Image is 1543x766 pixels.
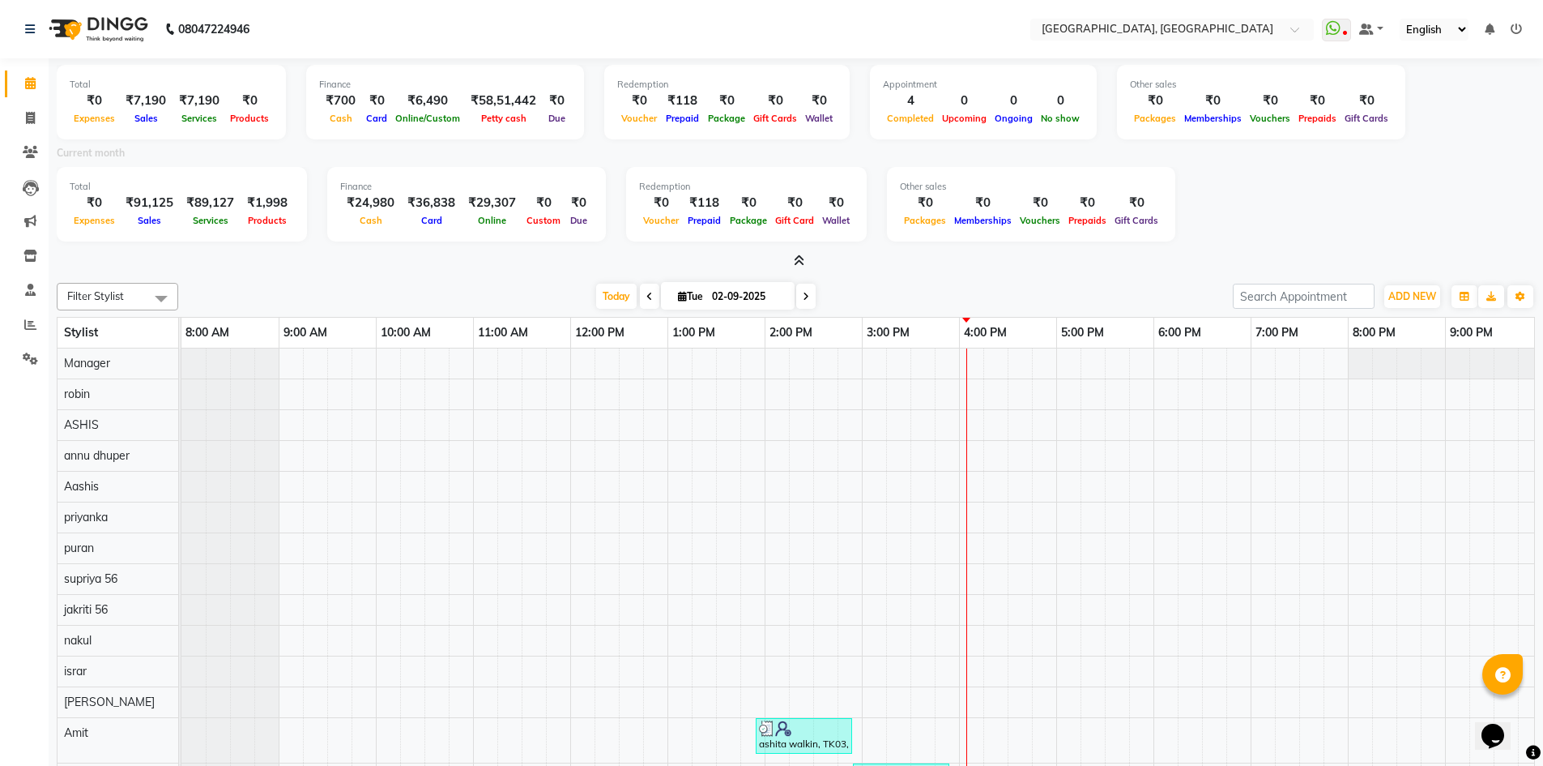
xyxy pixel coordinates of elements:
img: logo [41,6,152,52]
span: ASHIS [64,417,99,432]
div: ₹700 [319,92,362,110]
span: robin [64,387,90,401]
a: 11:00 AM [474,321,532,344]
div: ₹0 [801,92,837,110]
div: ₹91,125 [119,194,180,212]
span: Manager [64,356,110,370]
a: 3:00 PM [863,321,914,344]
div: 4 [883,92,938,110]
span: priyanka [64,510,108,524]
div: Redemption [617,78,837,92]
span: Aashis [64,479,99,494]
div: Redemption [639,180,854,194]
a: 6:00 PM [1154,321,1205,344]
a: 12:00 PM [571,321,629,344]
div: ₹0 [70,194,119,212]
div: ₹0 [639,194,683,212]
input: Search Appointment [1233,284,1375,309]
span: Wallet [818,215,854,226]
div: ₹6,490 [391,92,464,110]
span: ADD NEW [1388,290,1436,302]
span: Card [362,113,391,124]
span: Completed [883,113,938,124]
div: ₹0 [749,92,801,110]
div: ₹7,190 [173,92,226,110]
a: 10:00 AM [377,321,435,344]
div: ₹24,980 [340,194,401,212]
span: Stylist [64,325,98,340]
span: No show [1037,113,1084,124]
a: 9:00 PM [1446,321,1497,344]
span: Expenses [70,215,119,226]
span: Cash [356,215,386,226]
span: Gift Cards [749,113,801,124]
span: Voucher [639,215,683,226]
span: annu dhuper [64,448,130,463]
span: Memberships [1180,113,1246,124]
div: ₹0 [226,92,273,110]
span: Due [544,113,569,124]
span: Filter Stylist [67,289,124,302]
div: ₹36,838 [401,194,462,212]
span: Ongoing [991,113,1037,124]
div: ₹89,127 [180,194,241,212]
span: Amit [64,725,88,740]
span: puran [64,541,94,555]
span: Card [417,215,446,226]
span: Sales [134,215,165,226]
span: Online/Custom [391,113,464,124]
div: ₹7,190 [119,92,173,110]
div: Finance [340,180,593,194]
div: ₹0 [362,92,391,110]
div: Total [70,78,273,92]
div: 0 [991,92,1037,110]
div: 0 [938,92,991,110]
div: ₹0 [543,92,571,110]
a: 4:00 PM [960,321,1011,344]
span: Packages [1130,113,1180,124]
span: Packages [900,215,950,226]
div: ₹1,998 [241,194,294,212]
div: Other sales [1130,78,1392,92]
div: ₹0 [950,194,1016,212]
div: Other sales [900,180,1162,194]
div: ₹0 [1341,92,1392,110]
div: ₹0 [1130,92,1180,110]
span: Sales [130,113,162,124]
span: supriya 56 [64,571,117,586]
span: Gift Card [771,215,818,226]
span: nakul [64,633,92,648]
div: ₹0 [1016,194,1064,212]
div: ₹0 [1180,92,1246,110]
div: ashita walkin, TK03, 01:55 PM-02:55 PM, curly haircut plus detox (₹5000) [757,721,850,751]
div: ₹0 [1110,194,1162,212]
span: Services [177,113,221,124]
button: ADD NEW [1384,285,1440,308]
div: ₹0 [70,92,119,110]
span: Cash [326,113,356,124]
div: ₹0 [617,92,661,110]
div: Finance [319,78,571,92]
div: ₹0 [565,194,593,212]
div: ₹58,51,442 [464,92,543,110]
div: ₹0 [900,194,950,212]
a: 1:00 PM [668,321,719,344]
span: Products [244,215,291,226]
span: Prepaids [1294,113,1341,124]
div: ₹0 [726,194,771,212]
div: ₹118 [683,194,726,212]
a: 5:00 PM [1057,321,1108,344]
div: ₹29,307 [462,194,522,212]
span: Prepaid [662,113,703,124]
span: Prepaid [684,215,725,226]
span: Vouchers [1246,113,1294,124]
span: Voucher [617,113,661,124]
span: Wallet [801,113,837,124]
a: 8:00 AM [181,321,233,344]
a: 8:00 PM [1349,321,1400,344]
span: Custom [522,215,565,226]
span: Expenses [70,113,119,124]
span: Due [566,215,591,226]
span: Online [474,215,510,226]
a: 2:00 PM [765,321,816,344]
